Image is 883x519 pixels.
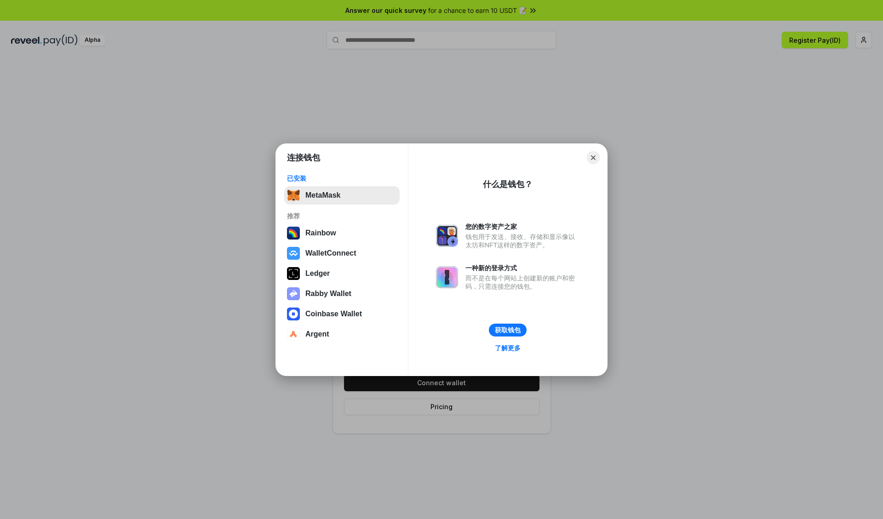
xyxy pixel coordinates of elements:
[284,186,400,205] button: MetaMask
[287,174,397,183] div: 已安装
[284,285,400,303] button: Rabby Wallet
[305,310,362,318] div: Coinbase Wallet
[587,151,600,164] button: Close
[465,233,579,249] div: 钱包用于发送、接收、存储和显示像以太坊和NFT这样的数字资产。
[305,249,356,257] div: WalletConnect
[287,189,300,202] img: svg+xml,%3Csvg%20fill%3D%22none%22%20height%3D%2233%22%20viewBox%3D%220%200%2035%2033%22%20width%...
[287,212,397,220] div: 推荐
[305,229,336,237] div: Rainbow
[489,324,527,336] button: 获取钱包
[284,264,400,283] button: Ledger
[305,330,329,338] div: Argent
[284,224,400,242] button: Rainbow
[287,287,300,300] img: svg+xml,%3Csvg%20xmlns%3D%22http%3A%2F%2Fwww.w3.org%2F2000%2Fsvg%22%20fill%3D%22none%22%20viewBox...
[287,328,300,341] img: svg+xml,%3Csvg%20width%3D%2228%22%20height%3D%2228%22%20viewBox%3D%220%200%2028%2028%22%20fill%3D...
[483,179,533,190] div: 什么是钱包？
[287,227,300,240] img: svg+xml,%3Csvg%20width%3D%22120%22%20height%3D%22120%22%20viewBox%3D%220%200%20120%20120%22%20fil...
[465,274,579,291] div: 而不是在每个网站上创建新的账户和密码，只需连接您的钱包。
[287,247,300,260] img: svg+xml,%3Csvg%20width%3D%2228%22%20height%3D%2228%22%20viewBox%3D%220%200%2028%2028%22%20fill%3D...
[284,305,400,323] button: Coinbase Wallet
[287,308,300,320] img: svg+xml,%3Csvg%20width%3D%2228%22%20height%3D%2228%22%20viewBox%3D%220%200%2028%2028%22%20fill%3D...
[287,267,300,280] img: svg+xml,%3Csvg%20xmlns%3D%22http%3A%2F%2Fwww.w3.org%2F2000%2Fsvg%22%20width%3D%2228%22%20height%3...
[436,266,458,288] img: svg+xml,%3Csvg%20xmlns%3D%22http%3A%2F%2Fwww.w3.org%2F2000%2Fsvg%22%20fill%3D%22none%22%20viewBox...
[465,222,579,231] div: 您的数字资产之家
[305,290,351,298] div: Rabby Wallet
[495,326,521,334] div: 获取钱包
[284,325,400,343] button: Argent
[287,152,320,163] h1: 连接钱包
[495,344,521,352] div: 了解更多
[305,191,340,200] div: MetaMask
[489,342,526,354] a: 了解更多
[305,269,330,278] div: Ledger
[465,264,579,272] div: 一种新的登录方式
[284,244,400,262] button: WalletConnect
[436,225,458,247] img: svg+xml,%3Csvg%20xmlns%3D%22http%3A%2F%2Fwww.w3.org%2F2000%2Fsvg%22%20fill%3D%22none%22%20viewBox...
